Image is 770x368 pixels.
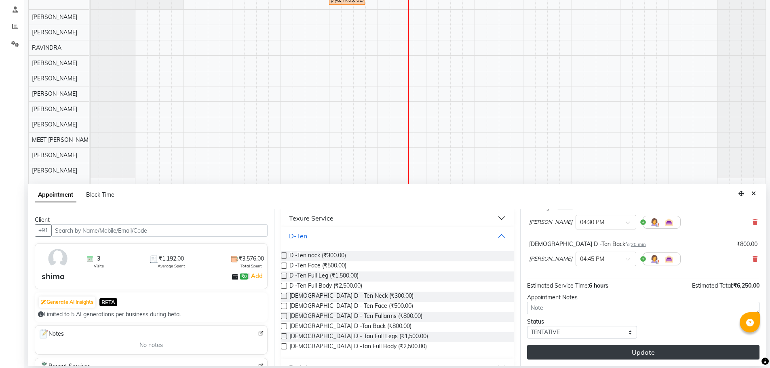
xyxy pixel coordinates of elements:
span: | [248,271,264,281]
span: Block Time [86,191,114,198]
button: Update [527,345,759,360]
span: [PERSON_NAME] [32,105,77,113]
span: No notes [139,341,163,349]
span: D -Ten Full Body (₹2,500.00) [289,282,362,292]
span: Notes [38,329,64,339]
div: Client [35,216,268,224]
span: [PERSON_NAME] [32,151,77,159]
span: [PERSON_NAME] [32,90,77,97]
span: Estimated Total: [692,282,733,289]
img: Interior.png [664,254,674,264]
span: [DEMOGRAPHIC_DATA] D - Ten Neck (₹300.00) [289,292,413,302]
span: ₹6,250.00 [733,282,759,289]
span: Estimated Service Time: [527,282,589,289]
div: ₹800.00 [736,240,757,248]
span: [PERSON_NAME] [32,29,77,36]
span: Appointment [35,188,76,202]
div: Limited to 5 AI generations per business during beta. [38,310,264,319]
div: shima [42,270,65,282]
span: [PERSON_NAME] [32,13,77,21]
span: BETA [99,298,117,306]
button: +91 [35,224,52,237]
span: [DEMOGRAPHIC_DATA] D - Tan Full Legs (₹1,500.00) [289,332,428,342]
span: [PERSON_NAME] [529,218,572,226]
span: [DEMOGRAPHIC_DATA] D -Tan Back (₹800.00) [289,322,411,332]
span: [PERSON_NAME] [529,255,572,263]
input: Search by Name/Mobile/Email/Code [51,224,268,237]
span: [PERSON_NAME] [32,75,77,82]
span: ₹0 [240,273,248,280]
span: 3 [97,254,100,263]
span: MEET [PERSON_NAME] [32,136,93,143]
div: Appointment Notes [527,293,759,302]
span: Average Spent [158,263,185,269]
button: Texure Service [284,211,510,225]
span: 6 hours [589,282,608,289]
div: Texure Service [289,213,333,223]
span: D -Ten nack (₹300.00) [289,251,346,261]
button: Close [748,187,759,200]
span: [PERSON_NAME] [32,59,77,67]
img: Hairdresser.png [650,254,659,264]
span: RAVINDRA [32,44,61,51]
span: [DEMOGRAPHIC_DATA] D - Ten Fullarms (₹800.00) [289,312,422,322]
small: for [625,242,646,247]
img: Hairdresser.png [650,217,659,227]
span: D -Ten Full Leg (₹1,500.00) [289,271,359,282]
span: 20 min [631,242,646,247]
div: [DEMOGRAPHIC_DATA] D -Tan Back [529,240,646,248]
button: D-Ten [284,229,510,243]
img: Interior.png [664,217,674,227]
div: Status [527,318,637,326]
span: [DEMOGRAPHIC_DATA] D -Tan Full Body (₹2,500.00) [289,342,427,352]
span: [PERSON_NAME] [32,121,77,128]
a: Add [250,271,264,281]
span: [PERSON_NAME] [32,167,77,174]
div: D-Ten [289,231,307,241]
span: D -Ten Face (₹500.00) [289,261,346,271]
button: Generate AI Insights [39,297,95,308]
span: Total Spent [240,263,262,269]
span: [DEMOGRAPHIC_DATA] D - Ten Face (₹500.00) [289,302,413,312]
img: avatar [46,247,70,270]
span: ₹1,192.00 [158,254,184,263]
span: ₹3,576.00 [238,254,264,263]
span: Visits [94,263,104,269]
